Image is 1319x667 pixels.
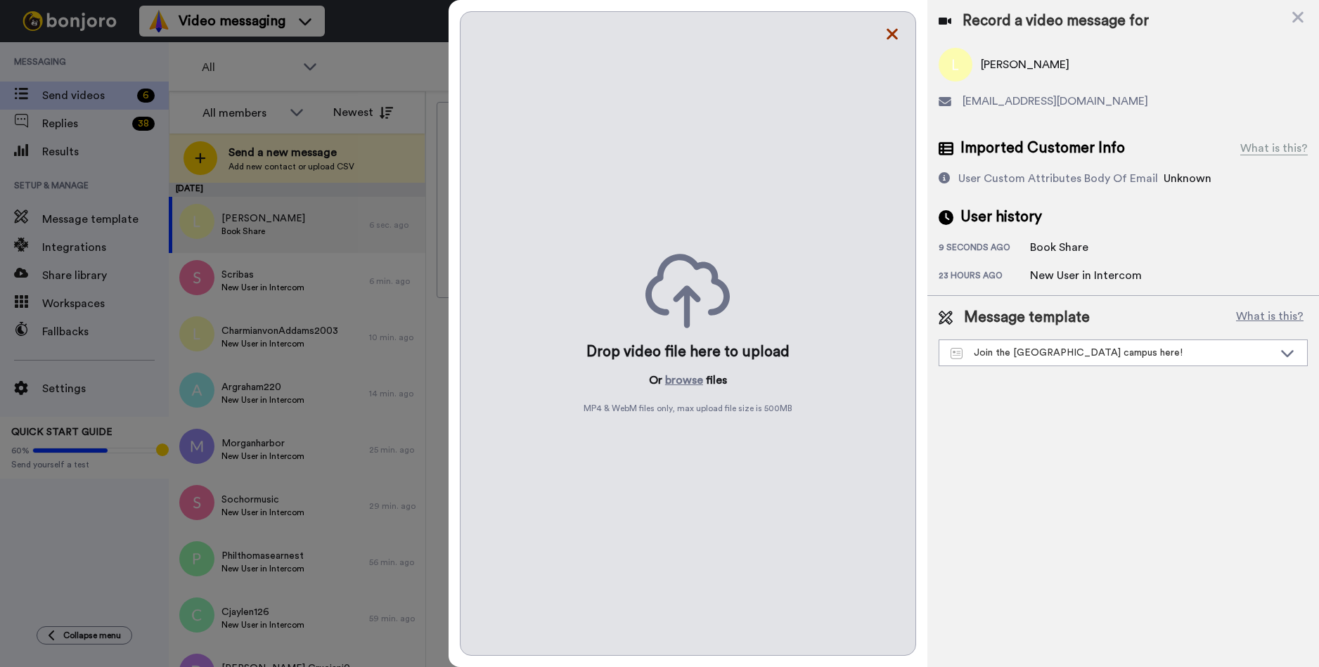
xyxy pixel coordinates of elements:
[1240,140,1308,157] div: What is this?
[951,346,1273,360] div: Join the [GEOGRAPHIC_DATA] campus here!
[1030,267,1142,284] div: New User in Intercom
[1164,173,1211,184] span: Unknown
[584,403,792,414] span: MP4 & WebM files only, max upload file size is 500 MB
[951,348,963,359] img: Message-temps.svg
[960,207,1042,228] span: User history
[963,93,1148,110] span: [EMAIL_ADDRESS][DOMAIN_NAME]
[1030,239,1100,256] div: Book Share
[960,138,1125,159] span: Imported Customer Info
[649,372,727,389] p: Or files
[939,270,1030,284] div: 23 hours ago
[958,170,1158,187] div: User Custom Attributes Body Of Email
[665,372,703,389] button: browse
[964,307,1090,328] span: Message template
[1232,307,1308,328] button: What is this?
[586,342,790,362] div: Drop video file here to upload
[939,242,1030,256] div: 9 seconds ago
